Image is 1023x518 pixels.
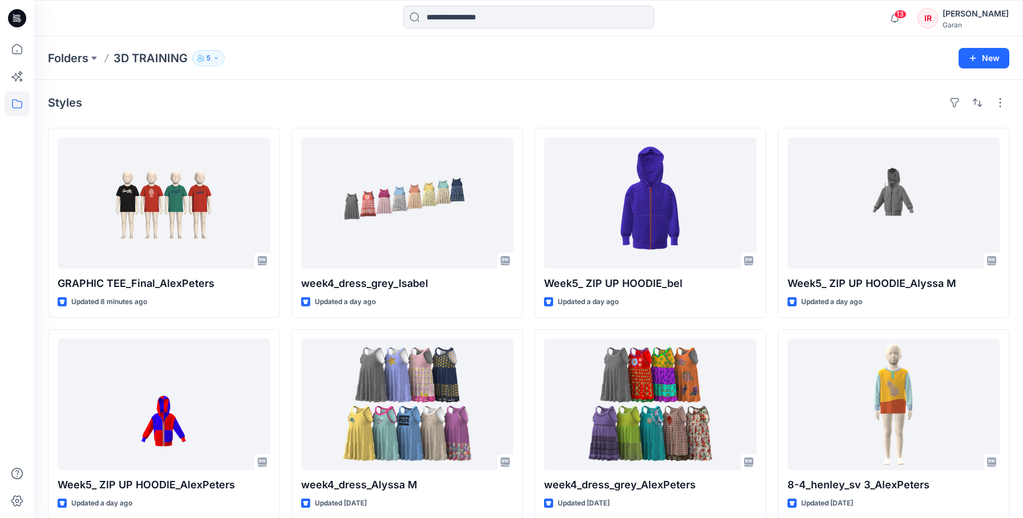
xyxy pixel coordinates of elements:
[943,21,1009,29] div: Garan
[787,276,1000,292] p: Week5_ ZIP UP HOODIE_Alyssa M
[58,477,270,493] p: Week5_ ZIP UP HOODIE_AlexPeters
[315,497,367,509] p: Updated [DATE]
[301,276,514,292] p: week4_dress_grey_Isabel
[301,137,514,269] a: week4_dress_grey_Isabel
[71,296,147,308] p: Updated 8 minutes ago
[48,96,82,110] h4: Styles
[71,497,132,509] p: Updated a day ago
[315,296,376,308] p: Updated a day ago
[58,339,270,470] a: Week5_ ZIP UP HOODIE_AlexPeters
[113,50,188,66] p: 3D TRAINING
[787,477,1000,493] p: 8-4_henley_sv 3_AlexPeters
[544,339,757,470] a: week4_dress_grey_AlexPeters
[544,276,757,292] p: Week5_ ZIP UP HOODIE_bel
[192,50,225,66] button: 5
[801,497,853,509] p: Updated [DATE]
[787,137,1000,269] a: Week5_ ZIP UP HOODIE_Alyssa M
[959,48,1009,68] button: New
[206,52,210,64] p: 5
[544,477,757,493] p: week4_dress_grey_AlexPeters
[558,497,610,509] p: Updated [DATE]
[801,296,862,308] p: Updated a day ago
[787,339,1000,470] a: 8-4_henley_sv 3_AlexPeters
[544,137,757,269] a: Week5_ ZIP UP HOODIE_bel
[558,296,619,308] p: Updated a day ago
[301,477,514,493] p: week4_dress_Alyssa M
[58,137,270,269] a: GRAPHIC TEE_Final_AlexPeters
[48,50,88,66] a: Folders
[301,339,514,470] a: week4_dress_Alyssa M
[943,7,1009,21] div: [PERSON_NAME]
[58,276,270,292] p: GRAPHIC TEE_Final_AlexPeters
[894,10,907,19] span: 13
[918,8,938,29] div: IR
